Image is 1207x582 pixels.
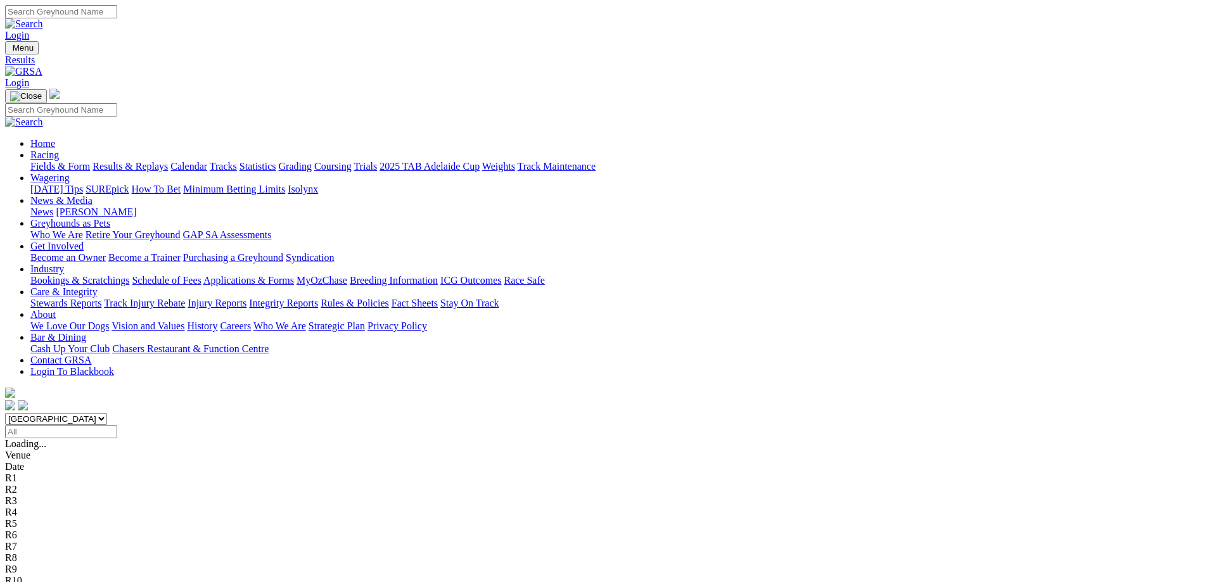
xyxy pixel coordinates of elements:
a: Wagering [30,172,70,183]
a: Chasers Restaurant & Function Centre [112,343,269,354]
img: Search [5,117,43,128]
a: Track Maintenance [518,161,596,172]
a: About [30,309,56,320]
input: Select date [5,425,117,438]
div: Bar & Dining [30,343,1202,355]
div: Greyhounds as Pets [30,229,1202,241]
a: Careers [220,320,251,331]
a: GAP SA Assessments [183,229,272,240]
a: Get Involved [30,241,84,251]
a: Login To Blackbook [30,366,114,377]
a: Racing [30,149,59,160]
a: Applications & Forms [203,275,294,286]
a: Vision and Values [112,320,184,331]
a: Trials [354,161,377,172]
a: Bar & Dining [30,332,86,343]
a: Become an Owner [30,252,106,263]
img: twitter.svg [18,400,28,410]
a: Coursing [314,161,352,172]
div: Care & Integrity [30,298,1202,309]
a: Who We Are [30,229,83,240]
a: Schedule of Fees [132,275,201,286]
div: Get Involved [30,252,1202,263]
a: Injury Reports [188,298,246,308]
a: Race Safe [504,275,544,286]
a: Login [5,30,29,41]
img: Close [10,91,42,101]
a: Integrity Reports [249,298,318,308]
a: Cash Up Your Club [30,343,110,354]
a: Rules & Policies [321,298,389,308]
a: Industry [30,263,64,274]
a: Become a Trainer [108,252,181,263]
button: Toggle navigation [5,41,39,54]
div: R8 [5,552,1202,564]
div: R9 [5,564,1202,575]
img: GRSA [5,66,42,77]
div: Wagering [30,184,1202,195]
a: [PERSON_NAME] [56,206,136,217]
a: Weights [482,161,515,172]
a: Statistics [239,161,276,172]
a: Tracks [210,161,237,172]
a: Stay On Track [440,298,499,308]
a: Syndication [286,252,334,263]
a: History [187,320,217,331]
a: Privacy Policy [367,320,427,331]
a: [DATE] Tips [30,184,83,194]
div: Venue [5,450,1202,461]
a: Calendar [170,161,207,172]
a: News [30,206,53,217]
a: ICG Outcomes [440,275,501,286]
a: Who We Are [253,320,306,331]
input: Search [5,103,117,117]
div: R4 [5,507,1202,518]
a: MyOzChase [297,275,347,286]
a: Results & Replays [93,161,168,172]
a: Fields & Form [30,161,90,172]
a: Isolynx [288,184,318,194]
a: Greyhounds as Pets [30,218,110,229]
div: Racing [30,161,1202,172]
a: Home [30,138,55,149]
a: Fact Sheets [392,298,438,308]
div: Industry [30,275,1202,286]
a: Strategic Plan [309,320,365,331]
div: R3 [5,495,1202,507]
a: Retire Your Greyhound [86,229,181,240]
img: logo-grsa-white.png [49,89,60,99]
input: Search [5,5,117,18]
a: Track Injury Rebate [104,298,185,308]
img: Search [5,18,43,30]
a: Contact GRSA [30,355,91,365]
div: R7 [5,541,1202,552]
div: R1 [5,472,1202,484]
a: Care & Integrity [30,286,98,297]
div: News & Media [30,206,1202,218]
span: Loading... [5,438,46,449]
a: 2025 TAB Adelaide Cup [380,161,480,172]
a: Login [5,77,29,88]
a: Purchasing a Greyhound [183,252,283,263]
div: About [30,320,1202,332]
img: facebook.svg [5,400,15,410]
a: Results [5,54,1202,66]
a: News & Media [30,195,93,206]
span: Menu [13,43,34,53]
button: Toggle navigation [5,89,47,103]
img: logo-grsa-white.png [5,388,15,398]
div: R6 [5,529,1202,541]
a: SUREpick [86,184,129,194]
a: We Love Our Dogs [30,320,109,331]
div: R5 [5,518,1202,529]
a: Stewards Reports [30,298,101,308]
a: Grading [279,161,312,172]
a: Minimum Betting Limits [183,184,285,194]
div: Date [5,461,1202,472]
div: R2 [5,484,1202,495]
a: How To Bet [132,184,181,194]
a: Bookings & Scratchings [30,275,129,286]
a: Breeding Information [350,275,438,286]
